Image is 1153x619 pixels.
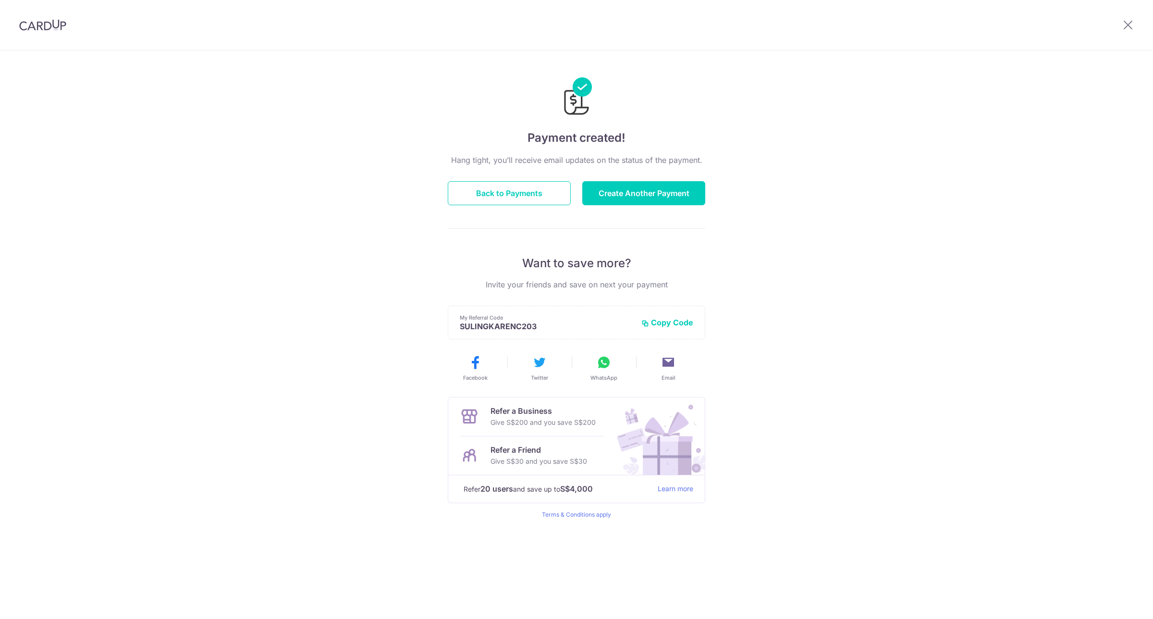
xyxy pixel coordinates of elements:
[447,355,503,382] button: Facebook
[491,405,596,417] p: Refer a Business
[590,374,617,382] span: WhatsApp
[531,374,548,382] span: Twitter
[662,374,675,382] span: Email
[463,374,488,382] span: Facebook
[448,129,705,147] h4: Payment created!
[641,318,693,327] button: Copy Code
[560,483,593,495] strong: S$4,000
[491,417,596,428] p: Give S$200 and you save S$200
[561,77,592,118] img: Payments
[491,444,587,456] p: Refer a Friend
[448,181,571,205] button: Back to Payments
[658,483,693,495] a: Learn more
[460,322,634,331] p: SULINGKARENC203
[448,256,705,271] p: Want to save more?
[480,483,513,495] strong: 20 users
[608,397,705,475] img: Refer
[464,483,650,495] p: Refer and save up to
[491,456,587,467] p: Give S$30 and you save S$30
[19,19,66,31] img: CardUp
[448,154,705,166] p: Hang tight, you’ll receive email updates on the status of the payment.
[448,279,705,290] p: Invite your friends and save on next your payment
[542,511,611,518] a: Terms & Conditions apply
[511,355,568,382] button: Twitter
[460,314,634,322] p: My Referral Code
[640,355,697,382] button: Email
[576,355,632,382] button: WhatsApp
[582,181,705,205] button: Create Another Payment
